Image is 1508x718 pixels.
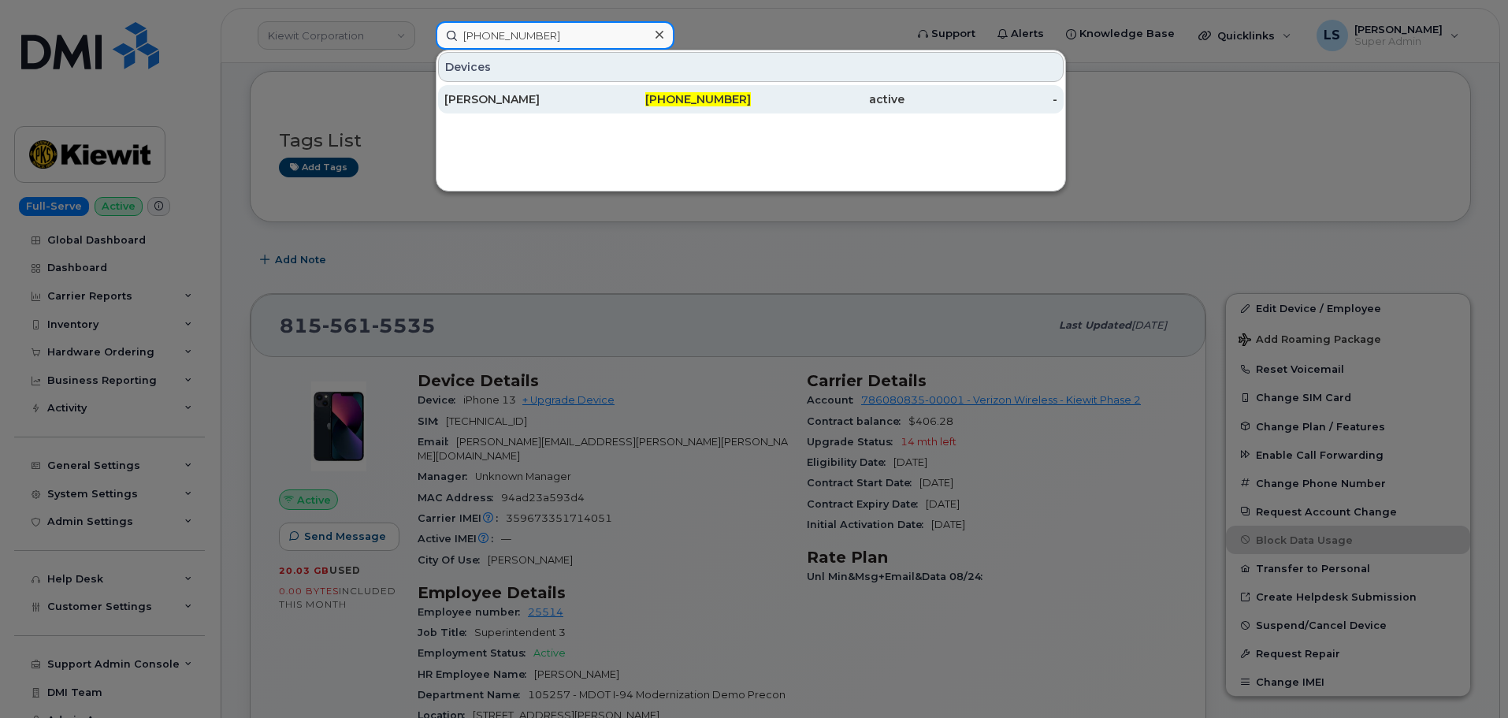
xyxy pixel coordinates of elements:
[1439,649,1496,706] iframe: Messenger Launcher
[438,52,1064,82] div: Devices
[438,85,1064,113] a: [PERSON_NAME][PHONE_NUMBER]active-
[645,92,751,106] span: [PHONE_NUMBER]
[436,21,674,50] input: Find something...
[904,91,1058,107] div: -
[751,91,904,107] div: active
[444,91,598,107] div: [PERSON_NAME]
